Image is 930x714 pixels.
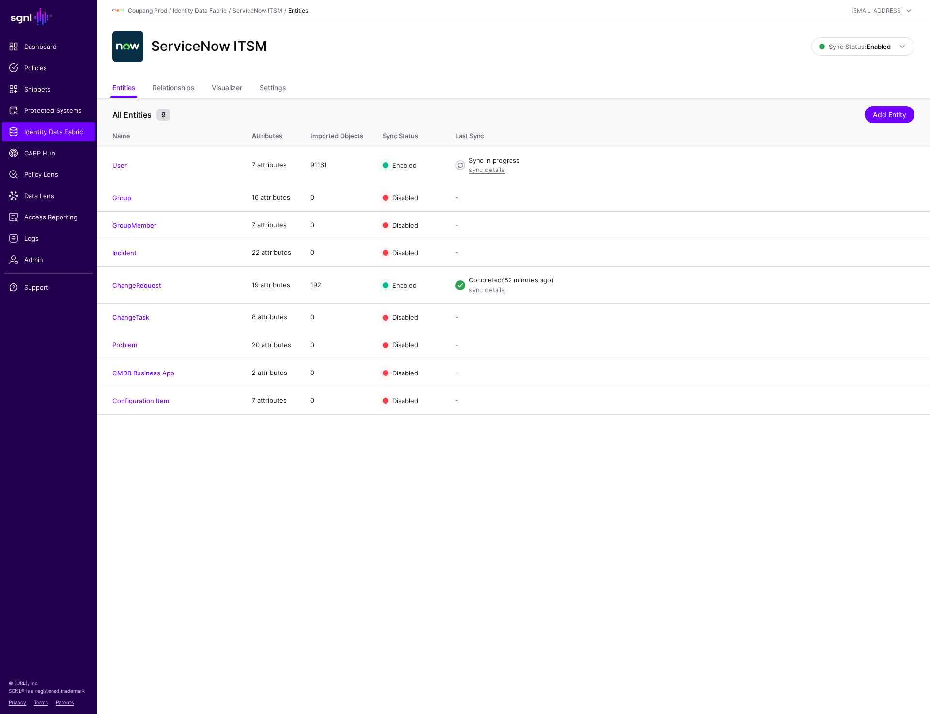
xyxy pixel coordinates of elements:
[2,165,95,184] a: Policy Lens
[2,122,95,141] a: Identity Data Fabric
[242,267,301,304] td: 19 attributes
[392,221,418,229] span: Disabled
[301,304,373,331] td: 0
[2,58,95,78] a: Policies
[2,101,95,120] a: Protected Systems
[167,6,173,15] div: /
[455,193,458,201] app-datasources-item-entities-syncstatus: -
[242,184,301,211] td: 16 attributes
[282,6,288,15] div: /
[2,37,95,56] a: Dashboard
[2,250,95,269] a: Admin
[455,396,458,404] app-datasources-item-entities-syncstatus: -
[469,166,505,173] a: sync details
[301,267,373,304] td: 192
[173,7,227,14] a: Identity Data Fabric
[112,161,127,169] a: User
[242,147,301,184] td: 7 attributes
[9,42,88,51] span: Dashboard
[2,186,95,205] a: Data Lens
[112,249,137,257] a: Incident
[242,239,301,266] td: 22 attributes
[9,282,88,292] span: Support
[112,5,124,16] img: svg+xml;base64,PHN2ZyBpZD0iTG9nbyIgeG1sbnM9Imh0dHA6Ly93d3cudzMub3JnLzIwMDAvc3ZnIiB3aWR0aD0iMTIxLj...
[242,359,301,387] td: 2 attributes
[112,221,156,229] a: GroupMember
[301,387,373,414] td: 0
[301,331,373,359] td: 0
[112,341,137,349] a: Problem
[9,687,88,695] p: SGNL® is a registered trademark
[112,397,169,404] a: Configuration Item
[301,359,373,387] td: 0
[112,31,143,62] img: svg+xml;base64,PHN2ZyB3aWR0aD0iNjQiIGhlaWdodD0iNjQiIHZpZXdCb3g9IjAgMCA2NCA2NCIgZmlsbD0ibm9uZSIgeG...
[392,313,418,321] span: Disabled
[301,122,373,147] th: Imported Objects
[865,106,914,123] a: Add Entity
[6,6,91,27] a: SGNL
[9,127,88,137] span: Identity Data Fabric
[112,79,135,98] a: Entities
[242,122,301,147] th: Attributes
[151,38,267,55] h2: ServiceNow ITSM
[301,211,373,239] td: 0
[392,193,418,201] span: Disabled
[112,194,131,202] a: Group
[455,313,458,321] app-datasources-item-entities-syncstatus: -
[2,229,95,248] a: Logs
[392,341,418,349] span: Disabled
[9,699,26,705] a: Privacy
[2,79,95,99] a: Snippets
[2,143,95,163] a: CAEP Hub
[469,156,914,166] div: Sync in progress
[112,369,174,377] a: CMDB Business App
[9,106,88,115] span: Protected Systems
[819,43,891,50] span: Sync Status:
[9,233,88,243] span: Logs
[455,341,458,349] app-datasources-item-entities-syncstatus: -
[9,191,88,201] span: Data Lens
[34,699,48,705] a: Terms
[9,679,88,687] p: © [URL], Inc
[852,6,903,15] div: [EMAIL_ADDRESS]
[469,286,505,294] a: sync details
[242,331,301,359] td: 20 attributes
[112,313,149,321] a: ChangeTask
[112,281,161,289] a: ChangeRequest
[9,170,88,179] span: Policy Lens
[301,239,373,266] td: 0
[392,281,417,289] span: Enabled
[2,207,95,227] a: Access Reporting
[301,147,373,184] td: 91161
[212,79,242,98] a: Visualizer
[9,84,88,94] span: Snippets
[232,7,282,14] a: ServiceNow ITSM
[260,79,286,98] a: Settings
[373,122,446,147] th: Sync Status
[97,122,242,147] th: Name
[242,304,301,331] td: 8 attributes
[9,63,88,73] span: Policies
[455,248,458,256] app-datasources-item-entities-syncstatus: -
[128,7,167,14] a: Coupang Prod
[301,184,373,211] td: 0
[469,276,914,285] div: Completed (52 minutes ago)
[56,699,74,705] a: Patents
[392,396,418,404] span: Disabled
[9,148,88,158] span: CAEP Hub
[110,109,154,121] span: All Entities
[242,211,301,239] td: 7 attributes
[156,109,170,121] small: 9
[446,122,930,147] th: Last Sync
[288,7,308,14] strong: Entities
[242,387,301,414] td: 7 attributes
[392,161,417,169] span: Enabled
[392,249,418,257] span: Disabled
[455,221,458,229] app-datasources-item-entities-syncstatus: -
[153,79,194,98] a: Relationships
[9,255,88,264] span: Admin
[227,6,232,15] div: /
[455,369,458,376] app-datasources-item-entities-syncstatus: -
[392,369,418,376] span: Disabled
[867,43,891,50] strong: Enabled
